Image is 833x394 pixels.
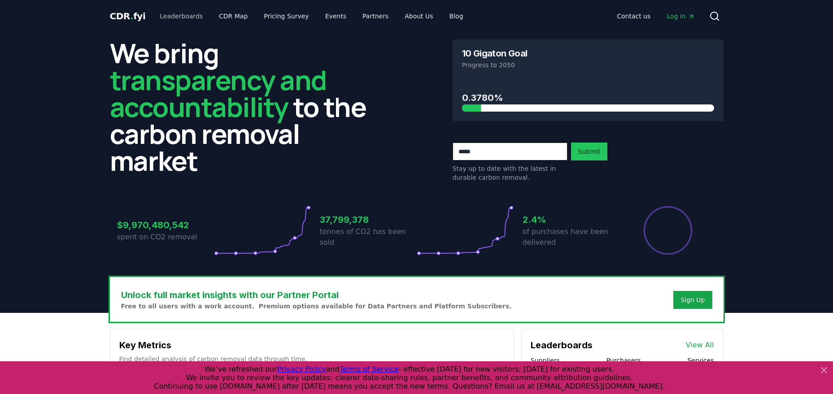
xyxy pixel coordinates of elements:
[153,8,210,24] a: Leaderboards
[610,8,702,24] nav: Main
[686,340,714,351] a: View All
[355,8,396,24] a: Partners
[110,39,381,174] h2: We bring to the carbon removal market
[117,218,214,232] h3: $9,970,480,542
[257,8,316,24] a: Pricing Survey
[442,8,471,24] a: Blog
[462,91,714,104] h3: 0.3780%
[453,164,567,182] p: Stay up to date with the latest in durable carbon removal.
[110,10,146,22] a: CDR.fyi
[667,12,694,21] span: Log in
[318,8,353,24] a: Events
[153,8,470,24] nav: Main
[531,338,593,352] h3: Leaderboards
[673,291,712,309] button: Sign Up
[680,295,705,304] a: Sign Up
[121,302,512,311] p: Free to all users with a work account. Premium options available for Data Partners and Platform S...
[659,8,702,24] a: Log in
[531,356,560,365] button: Suppliers
[212,8,255,24] a: CDR Map
[320,213,417,226] h3: 37,799,378
[571,143,608,160] button: Submit
[110,61,327,125] span: transparency and accountability
[606,356,641,365] button: Purchasers
[523,213,619,226] h3: 2.4%
[610,8,658,24] a: Contact us
[523,226,619,248] p: of purchases have been delivered
[687,356,714,365] button: Services
[130,11,133,22] span: .
[643,205,693,255] div: Percentage of sales delivered
[462,61,714,69] p: Progress to 2050
[462,49,528,58] h3: 10 Gigaton Goal
[121,288,512,302] h3: Unlock full market insights with our Partner Portal
[119,338,505,352] h3: Key Metrics
[117,232,214,242] p: spent on CO2 removal
[320,226,417,248] p: tonnes of CO2 has been sold
[110,11,146,22] span: CDR fyi
[397,8,440,24] a: About Us
[119,355,505,364] p: Find detailed analysis of carbon removal data through time.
